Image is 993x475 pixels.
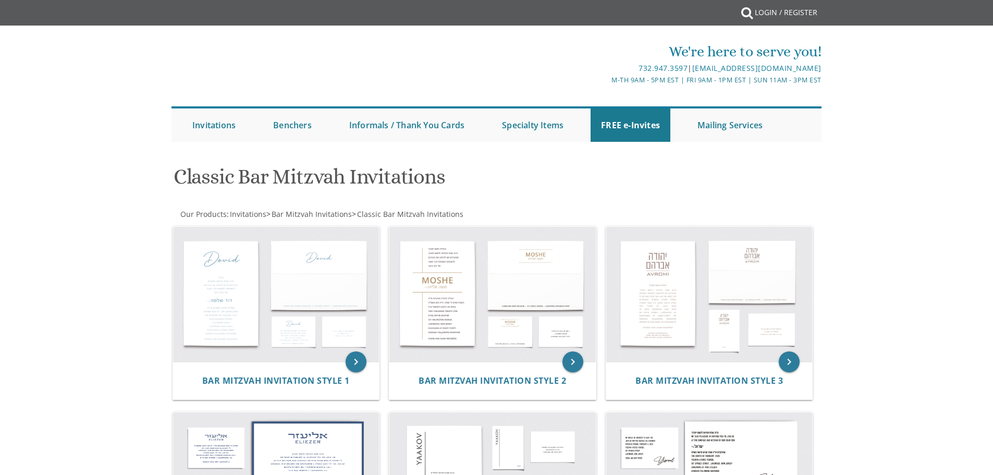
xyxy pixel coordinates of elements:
span: Invitations [230,209,266,219]
a: FREE e-Invites [591,108,670,142]
a: Bar Mitzvah Invitation Style 2 [419,376,566,386]
img: Bar Mitzvah Invitation Style 3 [606,227,813,362]
h1: Classic Bar Mitzvah Invitations [174,165,599,196]
a: Invitations [229,209,266,219]
div: : [171,209,497,220]
a: Bar Mitzvah Invitation Style 3 [635,376,783,386]
a: Classic Bar Mitzvah Invitations [356,209,463,219]
a: Mailing Services [687,108,773,142]
img: Bar Mitzvah Invitation Style 2 [389,227,596,362]
img: Bar Mitzvah Invitation Style 1 [173,227,379,362]
a: Informals / Thank You Cards [339,108,475,142]
div: M-Th 9am - 5pm EST | Fri 9am - 1pm EST | Sun 11am - 3pm EST [389,75,822,86]
span: Classic Bar Mitzvah Invitations [357,209,463,219]
span: > [352,209,463,219]
a: keyboard_arrow_right [562,351,583,372]
a: [EMAIL_ADDRESS][DOMAIN_NAME] [692,63,822,73]
span: Bar Mitzvah Invitation Style 2 [419,375,566,386]
div: | [389,62,822,75]
a: Our Products [179,209,227,219]
a: Invitations [182,108,246,142]
a: Bar Mitzvah Invitation Style 1 [202,376,350,386]
a: keyboard_arrow_right [779,351,800,372]
span: Bar Mitzvah Invitation Style 3 [635,375,783,386]
span: Bar Mitzvah Invitation Style 1 [202,375,350,386]
a: keyboard_arrow_right [346,351,366,372]
div: We're here to serve you! [389,41,822,62]
span: > [266,209,352,219]
a: Benchers [263,108,322,142]
a: 732.947.3597 [639,63,688,73]
a: Specialty Items [492,108,574,142]
a: Bar Mitzvah Invitations [271,209,352,219]
span: Bar Mitzvah Invitations [272,209,352,219]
